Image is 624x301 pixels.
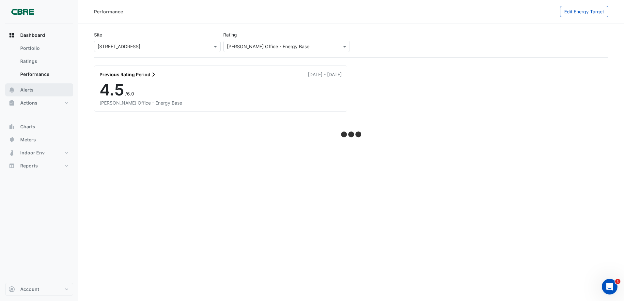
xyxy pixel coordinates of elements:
app-icon: Meters [8,136,15,143]
span: Charts [20,123,35,130]
a: Portfolio [15,42,73,55]
div: Performance [94,8,123,15]
button: Edit Energy Target [560,6,608,17]
span: Reports [20,163,38,169]
span: Indoor Env [20,150,45,156]
app-icon: Actions [8,100,15,106]
span: Alerts [20,87,34,93]
button: Account [5,283,73,296]
div: [DATE] - [DATE] [308,71,342,78]
span: Dashboard [20,32,45,38]
img: Company Logo [8,5,37,18]
app-icon: Indoor Env [8,150,15,156]
app-icon: Reports [8,163,15,169]
div: Dashboard [5,42,73,83]
span: Edit Energy Target [564,9,604,14]
span: Account [20,286,39,293]
a: Ratings [15,55,73,68]
app-icon: Charts [8,123,15,130]
a: Previous Rating Period [100,71,156,78]
label: Rating [223,31,237,38]
button: Actions [5,96,73,109]
a: Performance [15,68,73,81]
span: /6.0 [125,91,134,96]
span: Actions [20,100,38,106]
button: Indoor Env [5,146,73,159]
iframe: Intercom live chat [602,279,617,294]
span: 1 [615,279,620,284]
button: Reports [5,159,73,172]
app-icon: Dashboard [8,32,15,38]
button: Meters [5,133,73,146]
button: Dashboard [5,29,73,42]
label: Site [94,31,102,38]
span: 4.5 [100,80,124,99]
button: Alerts [5,83,73,96]
button: Charts [5,120,73,133]
div: [PERSON_NAME] Office - Energy Base [100,99,342,106]
app-icon: Alerts [8,87,15,93]
span: Meters [20,136,36,143]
